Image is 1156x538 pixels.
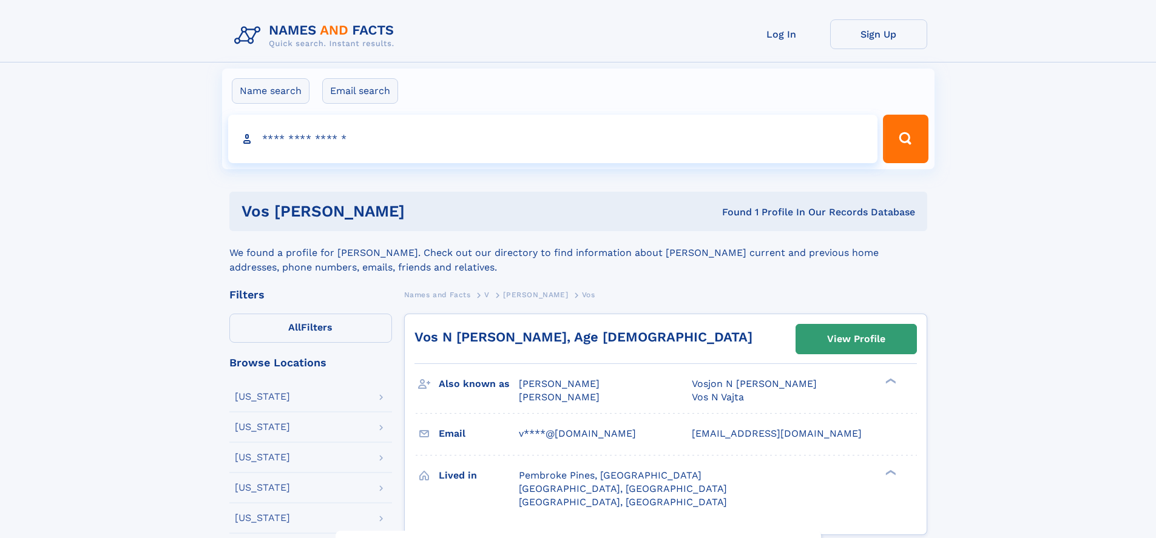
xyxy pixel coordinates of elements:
[229,357,392,368] div: Browse Locations
[235,422,290,432] div: [US_STATE]
[235,513,290,523] div: [US_STATE]
[229,19,404,52] img: Logo Names and Facts
[414,329,752,345] a: Vos N [PERSON_NAME], Age [DEMOGRAPHIC_DATA]
[519,391,600,403] span: [PERSON_NAME]
[692,391,744,403] span: Vos N Vajta
[322,78,398,104] label: Email search
[484,291,490,299] span: V
[228,115,878,163] input: search input
[582,291,595,299] span: Vos
[519,378,600,389] span: [PERSON_NAME]
[229,289,392,300] div: Filters
[519,469,701,481] span: Pembroke Pines, [GEOGRAPHIC_DATA]
[229,231,927,275] div: We found a profile for [PERSON_NAME]. Check out our directory to find information about [PERSON_N...
[519,496,727,508] span: [GEOGRAPHIC_DATA], [GEOGRAPHIC_DATA]
[830,19,927,49] a: Sign Up
[563,206,915,219] div: Found 1 Profile In Our Records Database
[404,287,471,302] a: Names and Facts
[882,377,897,385] div: ❯
[439,374,519,394] h3: Also known as
[882,468,897,476] div: ❯
[439,465,519,486] h3: Lived in
[242,204,564,219] h1: Vos [PERSON_NAME]
[288,321,301,333] span: All
[827,325,885,353] div: View Profile
[235,483,290,493] div: [US_STATE]
[796,324,916,354] a: View Profile
[235,392,290,402] div: [US_STATE]
[503,287,568,302] a: [PERSON_NAME]
[519,483,727,494] span: [GEOGRAPHIC_DATA], [GEOGRAPHIC_DATA]
[733,19,830,49] a: Log In
[484,287,490,302] a: V
[503,291,568,299] span: [PERSON_NAME]
[229,314,392,343] label: Filters
[439,423,519,444] h3: Email
[235,452,290,462] div: [US_STATE]
[692,378,817,389] span: Vosjon N [PERSON_NAME]
[232,78,309,104] label: Name search
[692,428,862,439] span: [EMAIL_ADDRESS][DOMAIN_NAME]
[883,115,928,163] button: Search Button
